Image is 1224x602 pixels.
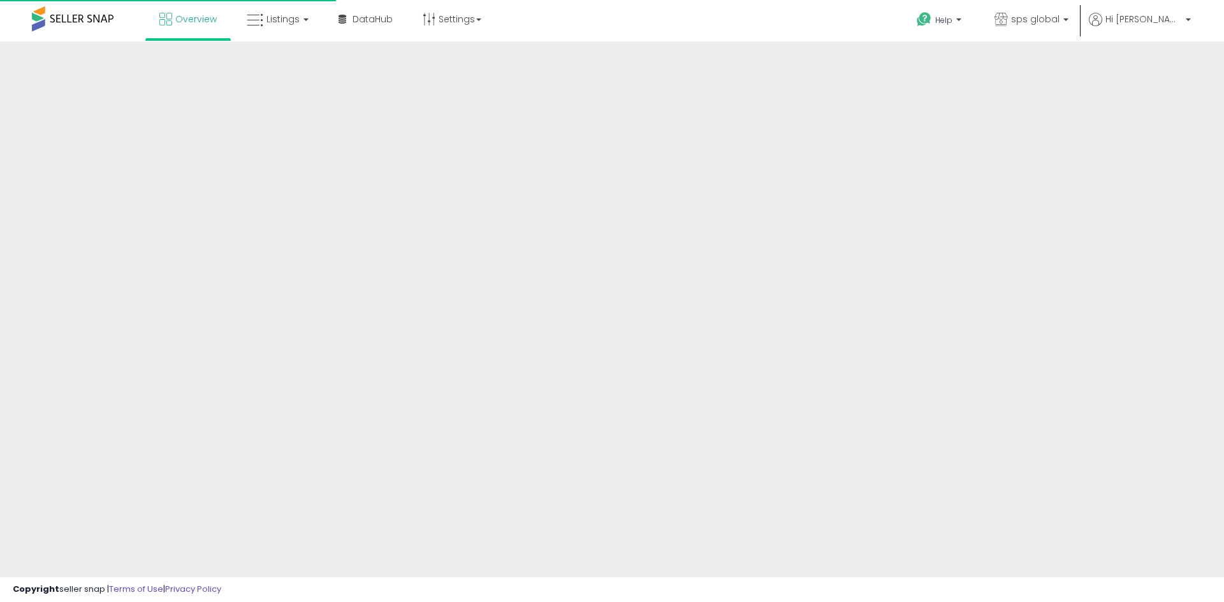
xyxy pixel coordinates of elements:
[1089,13,1191,41] a: Hi [PERSON_NAME]
[907,2,974,41] a: Help
[916,11,932,27] i: Get Help
[935,15,952,25] span: Help
[1011,13,1060,25] span: sps global
[175,13,217,25] span: Overview
[266,13,300,25] span: Listings
[353,13,393,25] span: DataHub
[1105,13,1182,25] span: Hi [PERSON_NAME]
